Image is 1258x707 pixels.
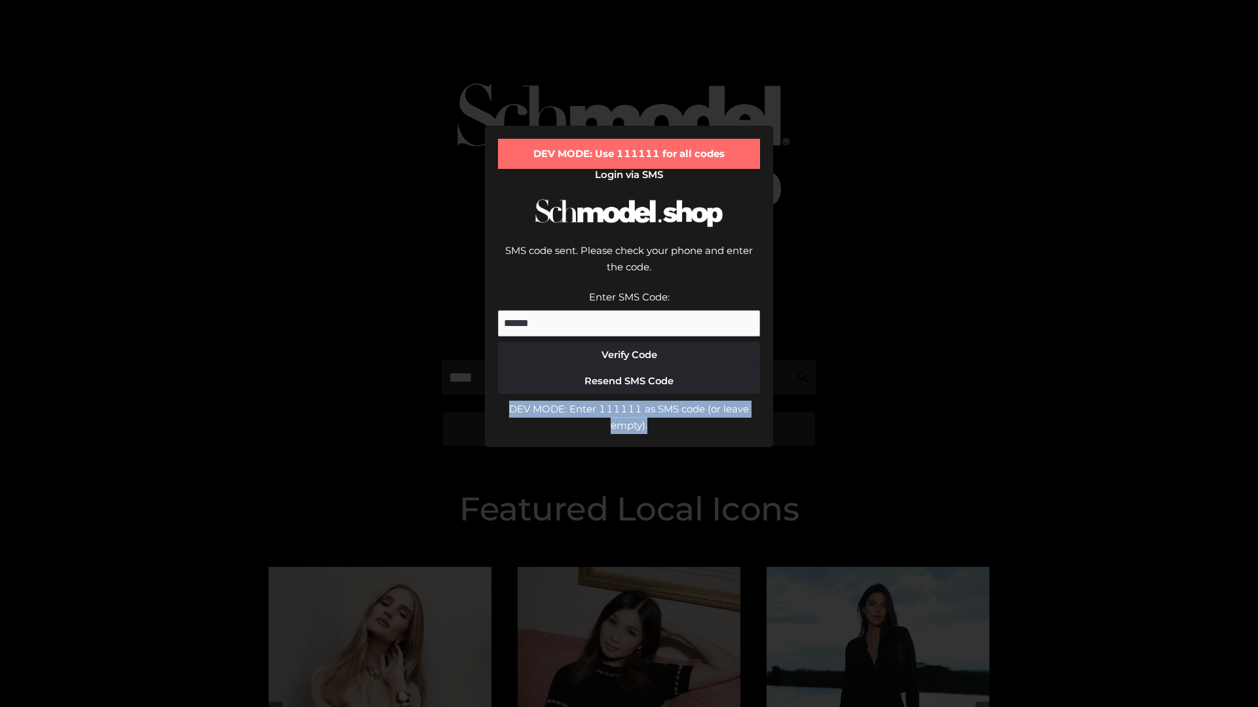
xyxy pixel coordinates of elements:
div: SMS code sent. Please check your phone and enter the code. [498,242,760,289]
img: Schmodel Logo [531,187,727,239]
div: DEV MODE: Enter 111111 as SMS code (or leave empty). [498,401,760,434]
h2: Login via SMS [498,169,760,181]
div: DEV MODE: Use 111111 for all codes [498,139,760,169]
label: Enter SMS Code: [589,291,670,303]
button: Resend SMS Code [498,368,760,394]
button: Verify Code [498,342,760,368]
